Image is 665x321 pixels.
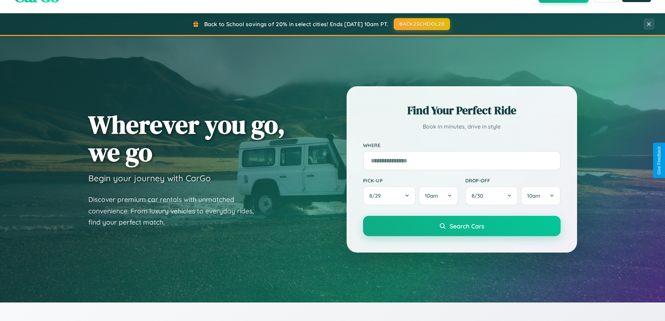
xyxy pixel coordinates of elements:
div: Give Feedback [657,146,662,175]
p: Discover premium car rentals with unmatched convenience. From luxury vehicles to everyday rides, ... [88,194,263,228]
label: Where [363,142,561,148]
h1: Wherever you go, we go [88,111,285,166]
span: 8 / 30 [472,192,487,199]
button: 10am [521,186,560,205]
span: 10am [527,192,540,199]
button: Search Cars [363,216,561,236]
span: 10am [425,192,438,199]
button: 8/30 [465,186,518,205]
button: 8/29 [363,186,416,205]
span: 8 / 29 [369,192,384,199]
span: Back to School savings of 20% in select cities! Ends [DATE] 10am PT. [204,21,389,28]
button: 10am [419,186,458,205]
p: Book in minutes, drive in style [363,122,561,132]
button: BACK2SCHOOL20 [394,18,450,30]
label: Drop-off [465,177,561,183]
label: Pick-up [363,177,458,183]
span: Search Cars [450,222,484,230]
h3: Begin your journey with CarGo [88,173,211,183]
h2: Find Your Perfect Ride [363,103,561,118]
